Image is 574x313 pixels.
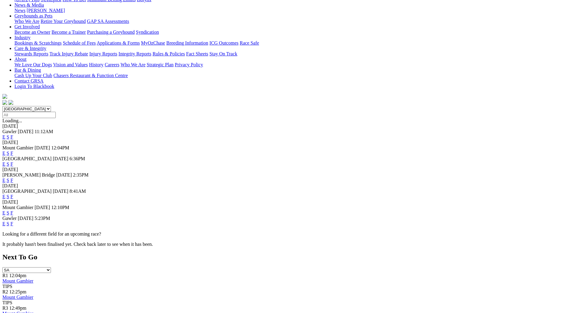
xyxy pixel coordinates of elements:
[2,284,12,289] span: TIPS
[118,51,151,56] a: Integrity Reports
[2,183,572,189] div: [DATE]
[2,161,5,167] a: E
[2,140,572,145] div: [DATE]
[14,84,54,89] a: Login To Blackbook
[105,62,119,67] a: Careers
[70,189,86,194] span: 8:41AM
[7,210,9,215] a: S
[147,62,174,67] a: Strategic Plan
[14,78,43,83] a: Contact GRSA
[2,94,7,99] img: logo-grsa-white.png
[52,30,86,35] a: Become a Trainer
[2,129,17,134] span: Gawler
[27,8,65,13] a: [PERSON_NAME]
[2,145,33,150] span: Mount Gambier
[14,24,40,29] a: Get Involved
[11,221,13,226] a: F
[14,19,572,24] div: Greyhounds as Pets
[2,305,8,311] span: R3
[141,40,165,45] a: MyOzChase
[2,295,33,300] a: Mount Gambier
[209,51,237,56] a: Stay On Track
[2,178,5,183] a: E
[14,2,44,8] a: News & Media
[175,62,203,67] a: Privacy Policy
[14,30,50,35] a: Become an Owner
[2,242,153,247] partial: It probably hasn't been finalised yet. Check back later to see when it has been.
[2,194,5,199] a: E
[53,189,68,194] span: [DATE]
[186,51,208,56] a: Fact Sheets
[2,205,33,210] span: Mount Gambier
[2,210,5,215] a: E
[11,194,13,199] a: F
[14,30,572,35] div: Get Involved
[2,189,52,194] span: [GEOGRAPHIC_DATA]
[14,35,30,40] a: Industry
[14,73,572,78] div: Bar & Dining
[49,51,88,56] a: Track Injury Rebate
[2,253,572,261] h2: Next To Go
[8,100,13,105] img: twitter.svg
[2,289,8,294] span: R2
[2,134,5,139] a: E
[7,151,9,156] a: S
[7,221,9,226] a: S
[9,289,27,294] span: 12:25pm
[14,57,27,62] a: About
[7,194,9,199] a: S
[121,62,146,67] a: Who We Are
[14,40,61,45] a: Bookings & Scratchings
[166,40,208,45] a: Breeding Information
[14,67,41,73] a: Bar & Dining
[35,145,50,150] span: [DATE]
[14,40,572,46] div: Industry
[14,51,48,56] a: Stewards Reports
[14,19,39,24] a: Who We Are
[2,278,33,283] a: Mount Gambier
[14,46,46,51] a: Care & Integrity
[14,62,572,67] div: About
[9,273,27,278] span: 12:04pm
[2,231,572,237] p: Looking for a different field for an upcoming race?
[2,100,7,105] img: facebook.svg
[35,129,53,134] span: 11:12AM
[53,156,68,161] span: [DATE]
[41,19,86,24] a: Retire Your Greyhound
[51,145,69,150] span: 12:04PM
[152,51,185,56] a: Rules & Policies
[2,124,572,129] div: [DATE]
[2,118,22,123] span: Loading...
[11,210,13,215] a: F
[56,172,72,177] span: [DATE]
[9,305,27,311] span: 12:49pm
[11,134,13,139] a: F
[73,172,89,177] span: 2:35PM
[89,51,117,56] a: Injury Reports
[14,8,25,13] a: News
[2,156,52,161] span: [GEOGRAPHIC_DATA]
[2,112,56,118] input: Select date
[7,178,9,183] a: S
[14,51,572,57] div: Care & Integrity
[240,40,259,45] a: Race Safe
[87,30,135,35] a: Purchasing a Greyhound
[63,40,96,45] a: Schedule of Fees
[18,129,33,134] span: [DATE]
[35,205,50,210] span: [DATE]
[11,178,13,183] a: F
[51,205,69,210] span: 12:10PM
[2,151,5,156] a: E
[18,216,33,221] span: [DATE]
[2,172,55,177] span: [PERSON_NAME] Bridge
[2,221,5,226] a: E
[209,40,238,45] a: ICG Outcomes
[136,30,159,35] a: Syndication
[7,161,9,167] a: S
[70,156,85,161] span: 6:36PM
[2,273,8,278] span: R1
[53,62,88,67] a: Vision and Values
[97,40,140,45] a: Applications & Forms
[11,151,13,156] a: F
[89,62,103,67] a: History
